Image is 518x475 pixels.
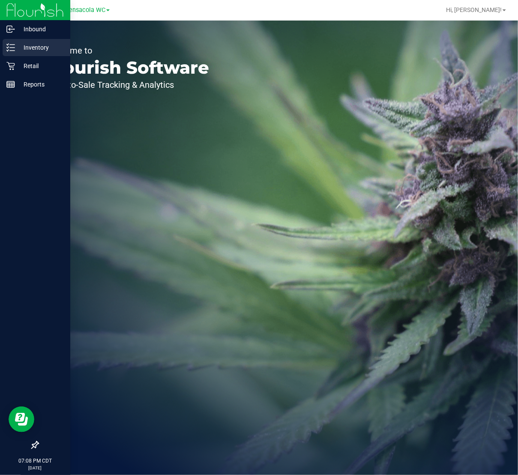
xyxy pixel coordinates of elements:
[46,81,209,89] p: Seed-to-Sale Tracking & Analytics
[4,457,66,465] p: 07:08 PM CDT
[15,24,66,34] p: Inbound
[6,80,15,89] inline-svg: Reports
[46,59,209,76] p: Flourish Software
[15,61,66,71] p: Retail
[15,42,66,53] p: Inventory
[6,25,15,33] inline-svg: Inbound
[46,46,209,55] p: Welcome to
[6,43,15,52] inline-svg: Inventory
[9,406,34,432] iframe: Resource center
[4,465,66,471] p: [DATE]
[446,6,502,13] span: Hi, [PERSON_NAME]!
[65,6,105,14] span: Pensacola WC
[6,62,15,70] inline-svg: Retail
[15,79,66,90] p: Reports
